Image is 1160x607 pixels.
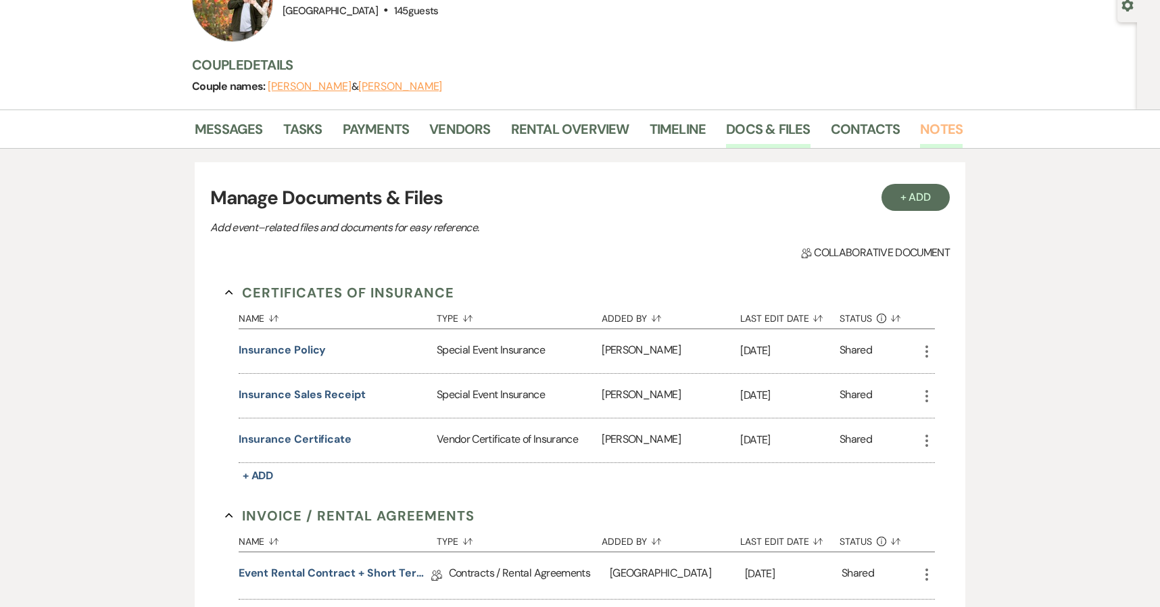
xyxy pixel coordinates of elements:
p: [DATE] [745,565,842,583]
span: Status [840,314,872,323]
span: 145 guests [394,4,439,18]
button: Insurance Certificate [239,431,352,447]
button: Name [239,303,437,329]
button: Name [239,526,437,552]
div: Shared [840,431,872,450]
button: Added By [602,526,740,552]
button: Status [840,303,919,329]
div: [PERSON_NAME] [602,329,740,373]
span: + Add [243,468,274,483]
button: Last Edit Date [740,526,840,552]
button: Added By [602,303,740,329]
button: + Add [239,466,278,485]
div: Vendor Certificate of Insurance [437,418,602,462]
button: Type [437,303,602,329]
p: [DATE] [740,431,840,449]
h3: Couple Details [192,55,949,74]
div: [PERSON_NAME] [602,374,740,418]
a: Payments [343,118,410,148]
span: [GEOGRAPHIC_DATA] [283,4,378,18]
button: Last Edit Date [740,303,840,329]
p: Add event–related files and documents for easy reference. [210,219,683,237]
div: Special Event Insurance [437,374,602,418]
span: Couple names: [192,79,268,93]
div: Shared [840,387,872,405]
button: Certificates of Insurance [225,283,454,303]
a: Vendors [429,118,490,148]
a: Notes [920,118,963,148]
div: [PERSON_NAME] [602,418,740,462]
p: [DATE] [740,342,840,360]
button: [PERSON_NAME] [268,81,352,92]
a: Docs & Files [726,118,810,148]
button: Type [437,526,602,552]
a: Tasks [283,118,322,148]
a: Rental Overview [511,118,629,148]
button: Status [840,526,919,552]
div: Shared [842,565,874,586]
div: [GEOGRAPHIC_DATA] [610,552,745,599]
button: Invoice / Rental Agreements [225,506,475,526]
span: Collaborative document [801,245,950,261]
button: + Add [881,184,950,211]
a: Contacts [831,118,900,148]
span: Status [840,537,872,546]
a: Timeline [650,118,706,148]
h3: Manage Documents & Files [210,184,950,212]
span: & [268,80,442,93]
a: Messages [195,118,263,148]
button: Insurance Policy [239,342,327,358]
button: [PERSON_NAME] [358,81,442,92]
div: Shared [840,342,872,360]
div: Contracts / Rental Agreements [449,552,610,599]
div: Special Event Insurance [437,329,602,373]
p: [DATE] [740,387,840,404]
a: Event Rental Contract + Short Term Lease [DATE] [239,565,431,586]
button: Insurance Sales Receipt [239,387,366,403]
